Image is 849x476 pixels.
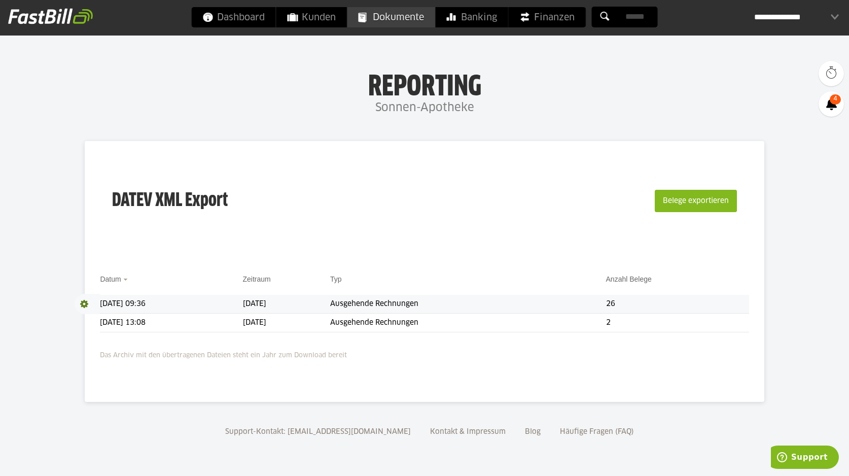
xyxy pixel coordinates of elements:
[447,7,497,27] span: Banking
[436,7,508,27] a: Banking
[203,7,265,27] span: Dashboard
[521,428,544,435] a: Blog
[347,7,435,27] a: Dokumente
[509,7,586,27] a: Finanzen
[819,91,844,117] a: 4
[556,428,638,435] a: Häufige Fragen (FAQ)
[100,295,242,314] td: [DATE] 09:36
[606,314,749,332] td: 2
[359,7,424,27] span: Dokumente
[427,428,509,435] a: Kontakt & Impressum
[330,295,606,314] td: Ausgehende Rechnungen
[112,168,228,233] h3: DATEV XML Export
[100,345,749,361] p: Das Archiv mit den übertragenen Dateien steht ein Jahr zum Download bereit
[330,275,342,283] a: Typ
[101,72,748,98] h1: Reporting
[243,314,331,332] td: [DATE]
[276,7,347,27] a: Kunden
[606,295,749,314] td: 26
[222,428,414,435] a: Support-Kontakt: [EMAIL_ADDRESS][DOMAIN_NAME]
[123,279,130,281] img: sort_desc.gif
[288,7,336,27] span: Kunden
[243,295,331,314] td: [DATE]
[606,275,652,283] a: Anzahl Belege
[192,7,276,27] a: Dashboard
[100,314,242,332] td: [DATE] 13:08
[243,275,271,283] a: Zeitraum
[330,314,606,332] td: Ausgehende Rechnungen
[771,446,839,471] iframe: Öffnet ein Widget, in dem Sie weitere Informationen finden
[830,94,841,105] span: 4
[8,8,93,24] img: fastbill_logo_white.png
[655,190,737,212] button: Belege exportieren
[520,7,575,27] span: Finanzen
[100,275,121,283] a: Datum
